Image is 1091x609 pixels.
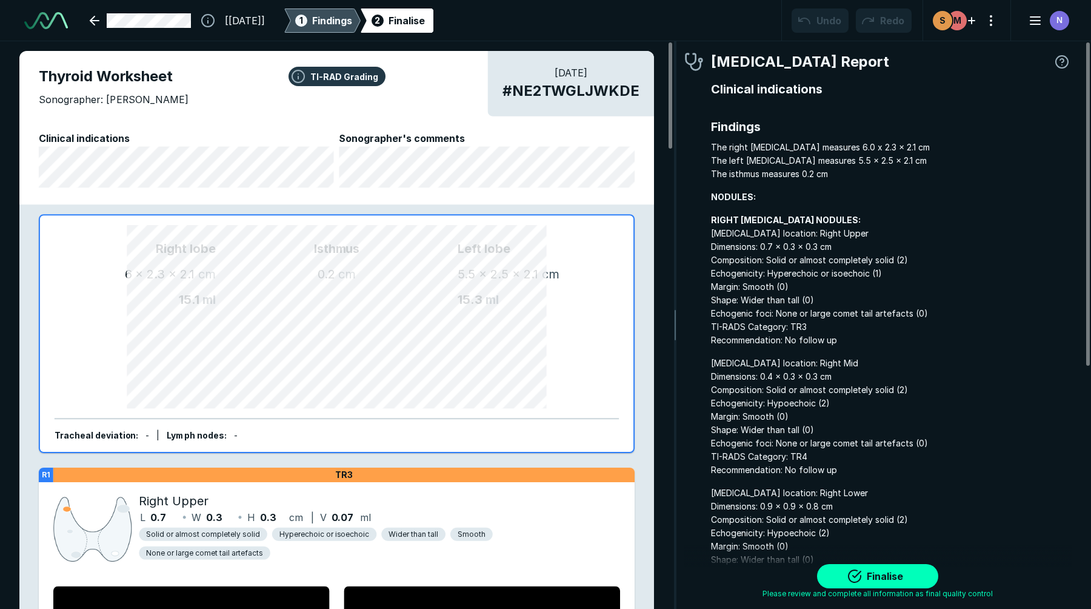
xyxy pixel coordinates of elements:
[289,510,303,525] span: cm
[711,215,861,225] strong: RIGHT [MEDICAL_DATA] NODULES:
[247,510,255,525] span: H
[260,510,276,525] span: 0.3
[458,292,482,307] span: 15.3
[216,240,458,258] span: Isthmus
[202,292,216,307] span: ml
[284,8,361,33] div: 1Findings
[24,12,68,29] img: See-Mode Logo
[502,80,639,102] span: # NE2TWGLJWKDE
[338,267,356,281] span: cm
[711,80,1072,98] span: Clinical indications
[762,588,993,599] span: Please review and complete all information as final quality control
[311,511,314,523] span: |
[1056,14,1063,27] span: N
[146,548,262,559] span: None or large comet tail artefacts
[792,8,849,33] button: Undo
[1050,11,1069,30] div: avatar-name
[312,13,352,28] span: Findings
[145,429,149,443] div: -
[69,240,216,258] span: Right lobe
[19,7,73,34] a: See-Mode Logo
[711,192,756,202] strong: NODULES:
[458,240,604,258] span: Left lobe
[53,494,132,565] img: mjnw5AAAAAZJREFUAwC7IaNuar4tVwAAAABJRU5ErkJggg==
[318,267,335,281] span: 0.2
[817,564,938,588] button: Finalise
[711,141,1072,181] span: The right [MEDICAL_DATA] measures 6.0 x 2.3 x 2.1 cm The left [MEDICAL_DATA] measures 5.5 x 2.5 x...
[389,529,438,540] span: Wider than tall
[39,92,189,107] span: Sonographer: [PERSON_NAME]
[485,292,499,307] span: ml
[711,51,889,73] span: [MEDICAL_DATA] Report
[711,214,1072,347] span: [MEDICAL_DATA] location: Right Upper Dimensions: 0.7 x 0.3 x 0.3 cm Composition: Solid or almost ...
[225,13,265,28] span: [[DATE]]
[125,267,195,281] span: 6 x 2.3 x 2.1
[360,510,371,525] span: ml
[502,66,639,80] span: [DATE]
[361,8,433,33] div: 2Finalise
[711,486,1072,607] span: [MEDICAL_DATA] location: Right Lower Dimensions: 0.9 x 0.9 x 0.8 cm Composition: Solid or almost ...
[933,11,952,30] div: avatar-name
[856,8,912,33] button: Redo
[332,510,354,525] span: 0.07
[711,357,1072,477] span: [MEDICAL_DATA] location: Right Mid Dimensions: 0.4 x 0.3 x 0.3 cm Composition: Solid or almost co...
[179,292,199,307] span: 15.1
[339,131,635,146] span: Sonographer's comments
[335,469,353,480] span: TR3
[320,510,327,525] span: V
[299,14,303,27] span: 1
[458,267,538,281] span: 5.5 x 2.5 x 2.1
[206,510,222,525] span: 0.3
[711,118,1072,136] span: Findings
[953,14,961,27] span: M
[146,529,259,540] span: Solid or almost completely solid
[198,267,216,281] span: cm
[140,510,145,525] span: L
[389,13,425,28] div: Finalise
[542,267,559,281] span: cm
[55,431,139,441] span: Tracheal deviation :
[289,67,385,86] button: TI-RAD Grading
[42,470,50,479] strong: R1
[39,131,335,146] span: Clinical indications
[234,431,238,441] span: -
[1021,8,1072,33] button: avatar-name
[939,14,946,27] span: S
[156,429,159,443] div: |
[458,529,485,540] span: Smooth
[150,510,166,525] span: 0.7
[947,11,967,30] div: avatar-name
[139,492,209,510] span: Right Upper
[375,14,380,27] span: 2
[39,66,635,87] span: Thyroid Worksheet
[167,431,227,441] span: Lymph nodes :
[279,529,370,540] span: Hyperechoic or isoechoic
[192,510,201,525] span: W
